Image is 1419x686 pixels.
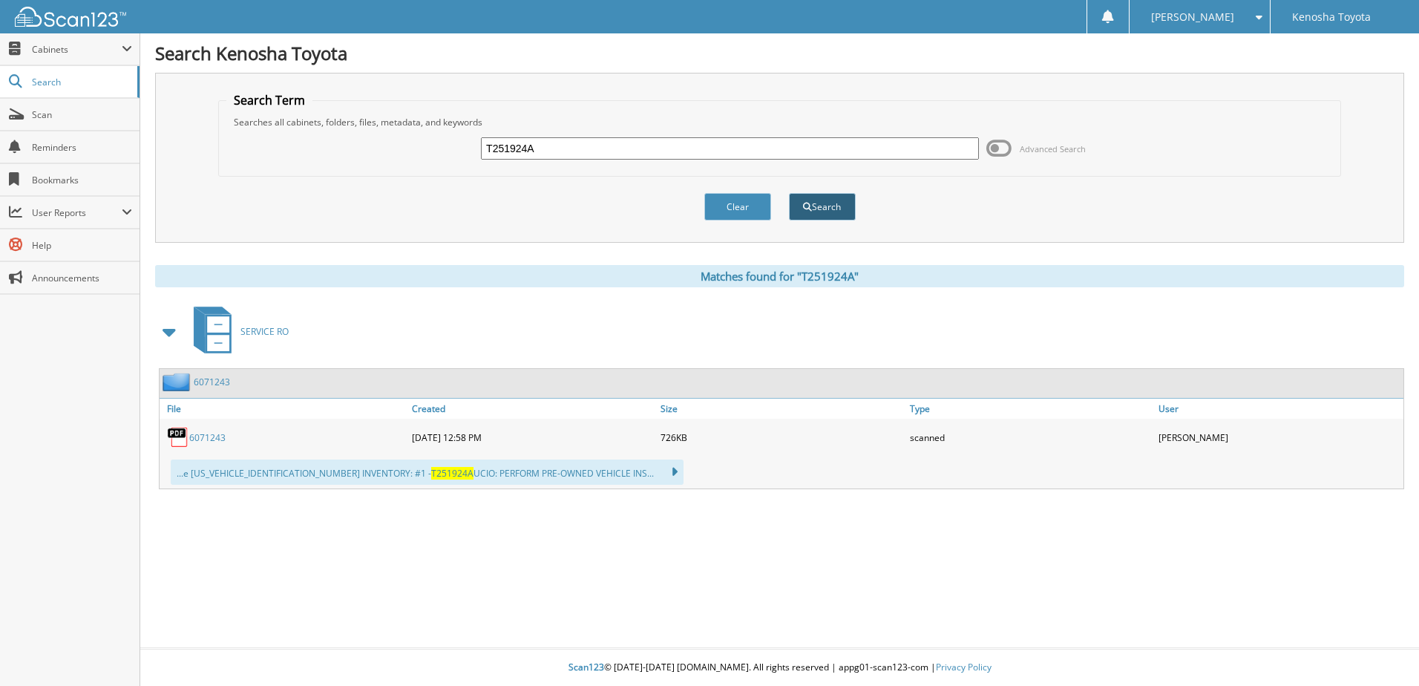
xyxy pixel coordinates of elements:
span: Bookmarks [32,174,132,186]
img: scan123-logo-white.svg [15,7,126,27]
a: 6071243 [189,431,226,444]
a: User [1155,399,1403,419]
span: T251924A [431,467,473,480]
div: [PERSON_NAME] [1155,422,1403,452]
a: Type [906,399,1155,419]
a: File [160,399,408,419]
span: Search [32,76,130,88]
div: © [DATE]-[DATE] [DOMAIN_NAME]. All rights reserved | appg01-scan123-com | [140,650,1419,686]
span: User Reports [32,206,122,219]
a: Created [408,399,657,419]
img: PDF.png [167,426,189,448]
img: folder2.png [163,373,194,391]
span: [PERSON_NAME] [1151,13,1234,22]
div: [DATE] 12:58 PM [408,422,657,452]
div: scanned [906,422,1155,452]
span: Scan [32,108,132,121]
a: 6071243 [194,376,230,388]
h1: Search Kenosha Toyota [155,41,1404,65]
a: Privacy Policy [936,661,992,673]
button: Search [789,193,856,220]
span: Scan123 [568,661,604,673]
div: 726KB [657,422,905,452]
button: Clear [704,193,771,220]
span: Cabinets [32,43,122,56]
a: SERVICE RO [185,302,289,361]
span: Help [32,239,132,252]
div: Matches found for "T251924A" [155,265,1404,287]
span: Announcements [32,272,132,284]
a: Size [657,399,905,419]
div: Searches all cabinets, folders, files, metadata, and keywords [226,116,1333,128]
iframe: Chat Widget [1345,615,1419,686]
div: ...e [US_VEHICLE_IDENTIFICATION_NUMBER] INVENTORY: #1 - UCIO: PERFORM PRE-OWNED VEHICLE INS... [171,460,684,485]
span: Reminders [32,141,132,154]
span: Advanced Search [1020,143,1086,154]
span: SERVICE RO [240,325,289,338]
legend: Search Term [226,92,312,108]
span: Kenosha Toyota [1292,13,1371,22]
